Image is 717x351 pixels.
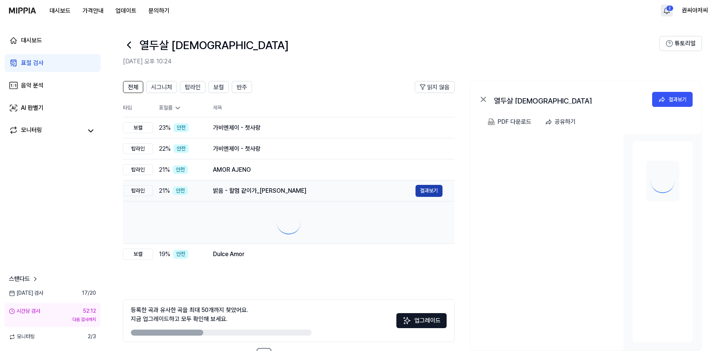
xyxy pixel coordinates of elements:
h2: [DATE] 오후 10:24 [123,57,659,66]
span: 19 % [159,250,170,259]
div: 공유하기 [555,117,576,127]
button: 업데이트 [109,3,142,18]
button: 대시보드 [43,3,76,18]
span: 읽지 않음 [427,83,450,92]
button: 반주 [232,81,252,93]
button: 결과보기 [652,92,693,107]
div: 시간당 검사 [9,307,40,315]
span: 23 % [159,123,171,132]
button: 전체 [123,81,143,93]
span: 시그니처 [151,83,172,92]
h1: 열두살 예수님 [139,37,289,53]
span: 2 / 3 [88,333,96,340]
button: 튜토리얼 [659,36,702,51]
button: 공유하기 [542,114,582,129]
div: AI 판별기 [21,103,43,112]
div: 밝음 - 할멈 같이가_[PERSON_NAME] [213,186,415,195]
div: 가비엔제이 - 첫사랑 [213,123,442,132]
a: AI 판별기 [4,99,100,117]
button: 보컬 [208,81,229,93]
a: 대시보드 [4,31,100,49]
img: Sparkles [402,316,411,325]
span: 스탠다드 [9,274,30,283]
div: PDF 다운로드 [498,117,531,127]
a: 업데이트 [109,0,142,21]
div: 탑라인 [123,164,153,175]
button: 읽지 않음 [415,81,454,93]
div: 안전 [174,144,189,153]
button: 알림2 [661,4,673,16]
span: 모니터링 [9,333,35,340]
div: 보컬 [123,249,153,260]
div: AMOR AJENO [213,165,442,174]
span: 보컬 [213,83,224,92]
button: 탑라인 [180,81,205,93]
button: 시그니처 [146,81,177,93]
img: 알림 [662,6,671,15]
div: 2 [666,5,673,11]
div: 대시보드 [21,36,42,45]
div: 모니터링 [21,126,42,136]
div: 탑라인 [123,143,153,154]
a: 음악 분석 [4,76,100,94]
th: 제목 [213,99,454,117]
div: 결과보기 [669,95,687,103]
div: 52:12 [83,307,96,315]
img: PDF Download [488,118,495,125]
span: 17 / 20 [82,289,96,297]
div: 가비엔제이 - 첫사랑 [213,144,442,153]
div: 음악 분석 [21,81,43,90]
button: PDF 다운로드 [486,114,533,129]
div: 안전 [173,186,188,195]
img: logo [9,7,36,13]
div: 표절률 [159,104,201,112]
th: 타입 [123,99,153,117]
div: 보컬 [123,122,153,133]
span: 21 % [159,165,170,174]
a: 표절 검사 [4,54,100,72]
button: 문의하기 [142,3,175,18]
a: 모니터링 [9,126,82,136]
span: 탑라인 [185,83,201,92]
div: 탑라인 [123,185,153,196]
div: Dulce Amor [213,250,442,259]
a: 스탠다드 [9,274,39,283]
span: 전체 [128,83,138,92]
span: 반주 [237,83,247,92]
button: 가격안내 [76,3,109,18]
span: 21 % [159,186,170,195]
div: 안전 [173,165,188,174]
button: 권씨아저씨 [682,6,708,15]
div: 다음 검사까지 [9,316,96,323]
button: 결과보기 [415,185,442,197]
div: 등록한 곡과 유사한 곡을 최대 50개까지 찾았어요. 지금 업그레이드하고 모두 확인해 보세요. [131,306,248,324]
div: 표절 검사 [21,58,43,67]
span: [DATE] 검사 [9,289,43,297]
div: 안전 [173,250,188,259]
span: 22 % [159,144,171,153]
a: Sparkles업그레이드 [396,319,447,327]
div: 안전 [174,123,189,132]
div: 열두살 [DEMOGRAPHIC_DATA] [494,95,644,104]
button: 업그레이드 [396,313,447,328]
